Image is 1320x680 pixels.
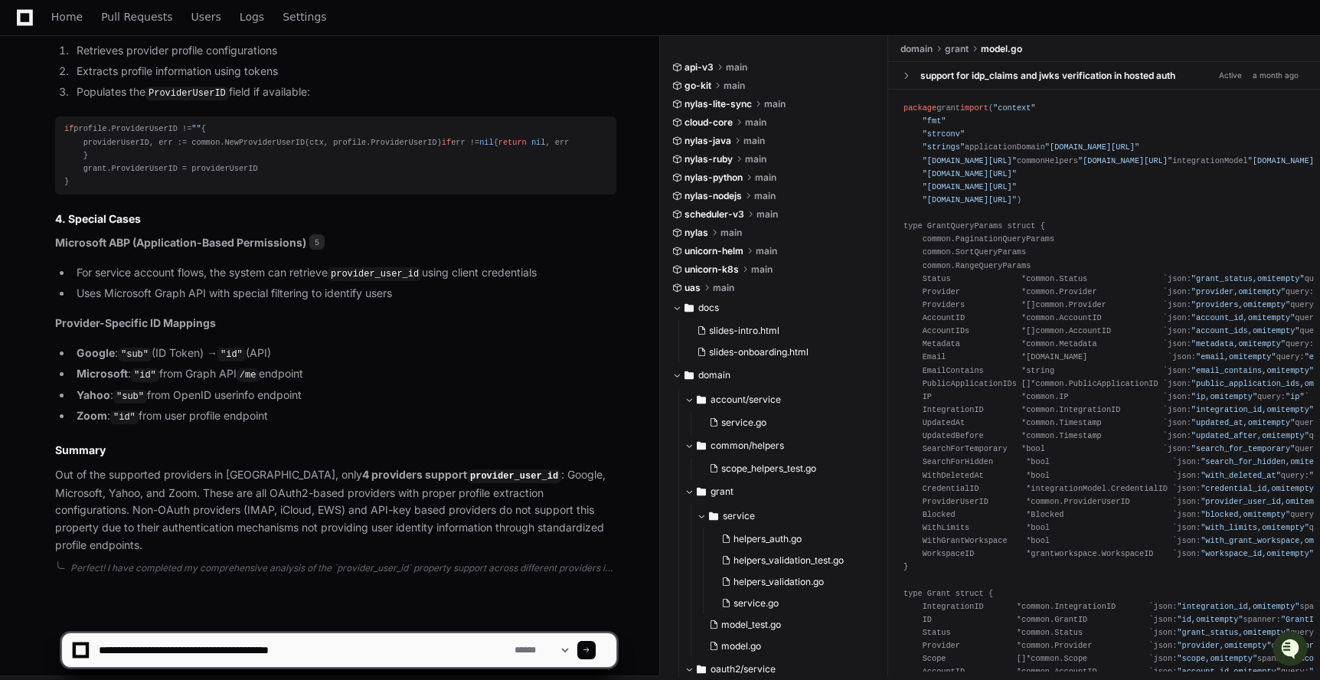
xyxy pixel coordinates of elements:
button: grant [685,479,877,504]
li: For service account flows, the system can retrieve using client credentials [72,264,616,283]
strong: Microsoft ABP (Application-Based Permissions) [55,236,306,249]
span: main [751,263,773,276]
li: : from OpenID userinfo endpoint [72,387,616,405]
div: Start new chat [52,114,251,129]
span: grant [945,43,969,55]
span: "strings" [923,142,965,152]
span: uas [685,282,701,294]
li: Uses Microsoft Graph API with special filtering to identify users [72,285,616,302]
h2: Summary [55,443,616,458]
span: "workspace_id,omitempty" [1201,549,1314,558]
span: unicorn-k8s [685,263,739,276]
svg: Directory [685,366,694,384]
span: main [720,227,742,239]
span: Settings [283,12,326,21]
li: : from Graph API endpoint [72,365,616,384]
span: nylas-ruby [685,153,733,165]
li: Retrieves provider profile configurations [72,42,616,60]
span: "with_limits,omitempty" [1201,523,1309,532]
code: "sub" [118,348,152,361]
span: "provider,omitempty" [1191,287,1286,296]
button: slides-intro.html [691,320,867,342]
span: "with_deleted_at" [1201,471,1281,480]
span: account/service [711,394,781,406]
svg: Directory [697,436,706,455]
span: nylas-java [685,135,731,147]
button: domain [672,363,877,387]
span: Logs [240,12,264,21]
span: service [723,510,755,522]
span: "email,omitempty" [1196,352,1276,361]
span: main [756,245,777,257]
svg: Directory [697,482,706,501]
button: slides-onboarding.html [691,342,867,363]
button: service [697,504,877,528]
code: provider_user_id [328,267,422,281]
h3: 4. Special Cases [55,211,616,227]
span: "[DOMAIN_NAME][URL]" [1078,156,1172,165]
span: Active [1214,68,1246,83]
span: "account_ids,omitempty" [1191,326,1300,335]
span: "updated_at,omitempty" [1191,418,1295,427]
li: Populates the field if available: [72,83,616,102]
span: "integration_id,omitempty" [1177,602,1299,611]
span: common/helpers [711,440,784,452]
span: unicorn-helm [685,245,743,257]
span: slides-onboarding.html [709,346,809,358]
div: profile.ProviderUserID != { providerUserID, err := common.NewProviderUserID(ctx, profile.Provider... [64,123,607,188]
span: main [724,80,745,92]
code: "id" [217,348,246,361]
span: import [960,103,988,113]
span: "ip,omitempty" [1191,392,1257,401]
span: Pull Requests [101,12,172,21]
span: "grant_status,omitempty" [1191,274,1305,283]
code: "id" [110,410,139,424]
span: Pylon [152,161,185,172]
button: common/helpers [685,433,877,458]
span: "integration_id,omitempty" [1191,405,1314,414]
span: service.go [721,417,766,429]
span: nylas-python [685,172,743,184]
span: service.go [734,597,779,610]
span: "context" [993,103,1035,113]
span: helpers_validation.go [734,576,824,588]
span: go-kit [685,80,711,92]
span: "[DOMAIN_NAME][URL]" [923,195,1017,204]
span: "email_contains,omitempty" [1191,366,1314,375]
div: support for idp_claims and jwks verification in hosted auth [920,70,1175,82]
span: main [754,190,776,202]
svg: Directory [709,507,718,525]
button: helpers_auth.go [715,528,867,550]
span: nylas-nodejs [685,190,742,202]
span: "fmt" [923,116,946,126]
strong: Provider-Specific ID Mappings [55,316,216,329]
span: nylas-lite-sync [685,98,752,110]
span: return [498,138,527,147]
div: We're available if you need us! [52,129,194,142]
a: Powered byPylon [108,160,185,172]
span: api-v3 [685,61,714,74]
span: Home [51,12,83,21]
span: model.go [981,43,1022,55]
span: main [764,98,786,110]
strong: Google [77,346,115,359]
span: docs [698,302,719,314]
code: ProviderUserID [145,87,229,100]
span: "providers,omitempty" [1191,300,1290,309]
span: "ip" [1286,392,1305,401]
button: scope_helpers_test.go [703,458,867,479]
button: docs [672,296,877,320]
li: : (ID Token) → (API) [72,345,616,363]
span: main [745,116,766,129]
strong: Yahoo [77,388,110,401]
span: helpers_auth.go [734,533,802,545]
strong: Zoom [77,409,107,422]
span: main [713,282,734,294]
span: package [903,103,936,113]
span: main [743,135,765,147]
span: "metadata,omitempty" [1191,339,1286,348]
span: main [726,61,747,74]
img: PlayerZero [15,15,46,46]
button: helpers_validation.go [715,571,867,593]
span: "account_id,omitempty" [1191,313,1295,322]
